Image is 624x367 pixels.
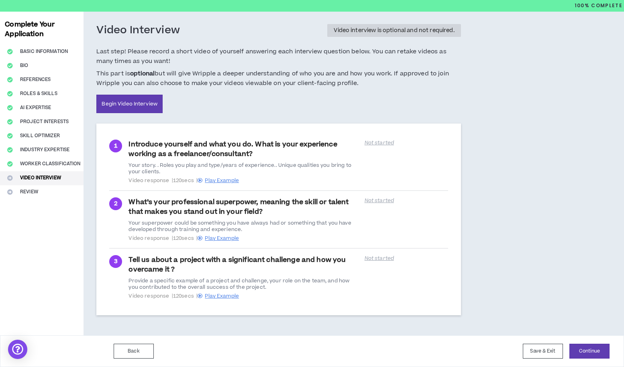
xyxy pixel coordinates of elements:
[569,344,610,359] button: Continue
[96,69,461,88] span: This part is but will give Wripple a deeper understanding of who you are and how you work. If app...
[114,199,118,208] span: 2
[128,220,359,233] div: Your superpower could be something you have always had or something that you have developed throu...
[365,197,448,204] p: Not started
[96,95,163,113] a: Begin Video Interview
[365,140,448,146] p: Not started
[128,293,359,299] span: Video response | 120 secs |
[128,177,359,184] span: Video response | 120 secs |
[198,292,239,300] a: Play Example
[198,235,239,242] a: Play Example
[2,20,82,39] h3: Complete Your Application
[8,340,27,359] div: Open Intercom Messenger
[96,47,461,66] span: Last step! Please record a short video of yourself answering each interview question below. You c...
[365,255,448,262] p: Not started
[128,162,359,175] div: Your story. . Roles you play and type/years of experience.. Unique qualities you bring to your cl...
[130,69,155,78] b: optional
[114,344,154,359] button: Back
[205,177,239,184] span: Play Example
[128,278,359,290] div: Provide a specific example of a project and challenge, your role on the team, and how you contrib...
[523,344,563,359] button: Save & Exit
[589,2,622,9] span: Complete
[114,142,118,150] span: 1
[205,235,239,242] span: Play Example
[96,24,180,37] h3: Video Interview
[128,235,359,241] span: Video response | 120 secs |
[205,292,239,300] span: Play Example
[198,177,239,184] a: Play Example
[114,257,118,266] span: 3
[334,28,454,33] div: Video interview is optional and not required.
